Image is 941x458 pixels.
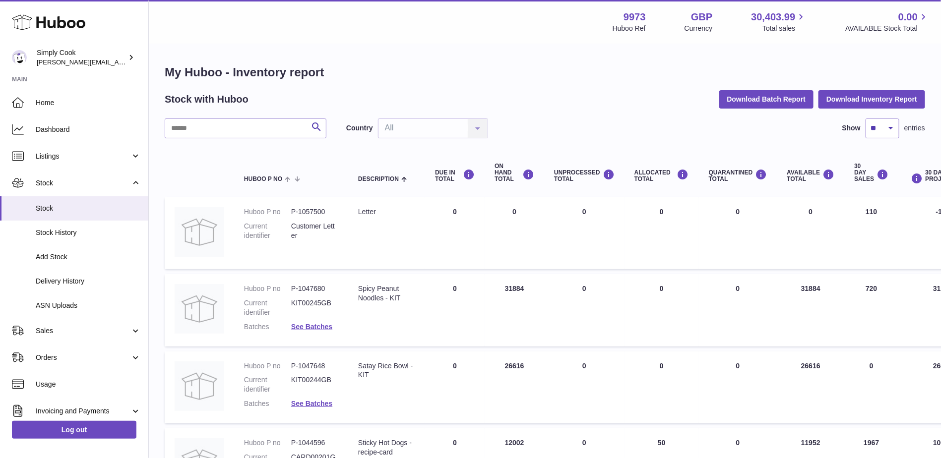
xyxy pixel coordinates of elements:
span: 0 [736,362,740,370]
dd: Customer Letter [291,222,338,240]
span: Sales [36,326,130,336]
dd: P-1047648 [291,361,338,371]
div: Simply Cook [37,48,126,67]
span: Stock History [36,228,141,237]
td: 0 [425,351,485,424]
span: 30,403.99 [751,10,795,24]
dt: Huboo P no [244,207,291,217]
td: 0 [625,197,699,269]
span: 0 [736,285,740,292]
div: DUE IN TOTAL [435,169,475,182]
h2: Stock with Huboo [165,93,249,106]
span: Add Stock [36,252,141,262]
td: 0 [485,197,544,269]
td: 0 [544,197,625,269]
span: Huboo P no [244,176,282,182]
a: 30,403.99 Total sales [751,10,807,33]
span: Stock [36,204,141,213]
dt: Current identifier [244,222,291,240]
span: AVAILABLE Stock Total [845,24,929,33]
h1: My Huboo - Inventory report [165,64,925,80]
td: 110 [844,197,898,269]
button: Download Inventory Report [818,90,925,108]
span: 0 [736,439,740,447]
dt: Batches [244,399,291,408]
div: ON HAND Total [495,163,534,183]
span: Usage [36,380,141,389]
td: 26616 [777,351,845,424]
div: AVAILABLE Total [787,169,835,182]
td: 0 [625,274,699,346]
div: QUARANTINED Total [709,169,767,182]
dt: Current identifier [244,298,291,317]
a: See Batches [291,323,332,331]
div: Satay Rice Bowl - KIT [358,361,415,380]
div: Currency [685,24,713,33]
dt: Huboo P no [244,361,291,371]
td: 0 [425,274,485,346]
span: Total sales [762,24,807,33]
span: Description [358,176,399,182]
label: Show [842,123,861,133]
div: Letter [358,207,415,217]
span: 0 [736,208,740,216]
div: UNPROCESSED Total [554,169,615,182]
div: ALLOCATED Total [634,169,689,182]
span: Orders [36,353,130,362]
span: Home [36,98,141,108]
td: 0 [544,274,625,346]
dd: KIT00245GB [291,298,338,317]
td: 31884 [485,274,544,346]
div: Sticky Hot Dogs - recipe-card [358,438,415,457]
span: Delivery History [36,277,141,286]
td: 26616 [485,351,544,424]
span: 0.00 [898,10,918,24]
strong: GBP [691,10,712,24]
div: Huboo Ref [613,24,646,33]
span: Invoicing and Payments [36,406,130,416]
span: Dashboard [36,125,141,134]
td: 0 [844,351,898,424]
div: 30 DAY SALES [854,163,888,183]
td: 0 [544,351,625,424]
strong: 9973 [624,10,646,24]
img: emma@simplycook.com [12,50,27,65]
td: 31884 [777,274,845,346]
label: Country [346,123,373,133]
dt: Batches [244,322,291,332]
span: Stock [36,178,130,188]
span: [PERSON_NAME][EMAIL_ADDRESS][DOMAIN_NAME] [37,58,199,66]
dd: P-1044596 [291,438,338,448]
dd: P-1057500 [291,207,338,217]
dt: Huboo P no [244,284,291,293]
td: 0 [777,197,845,269]
span: Listings [36,152,130,161]
div: Spicy Peanut Noodles - KIT [358,284,415,303]
a: See Batches [291,400,332,407]
dt: Current identifier [244,375,291,394]
button: Download Batch Report [719,90,814,108]
img: product image [175,361,224,411]
dd: KIT00244GB [291,375,338,394]
img: product image [175,207,224,257]
span: ASN Uploads [36,301,141,310]
a: 0.00 AVAILABLE Stock Total [845,10,929,33]
img: product image [175,284,224,334]
td: 0 [625,351,699,424]
span: entries [904,123,925,133]
a: Log out [12,421,136,439]
dd: P-1047680 [291,284,338,293]
td: 720 [844,274,898,346]
dt: Huboo P no [244,438,291,448]
td: 0 [425,197,485,269]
